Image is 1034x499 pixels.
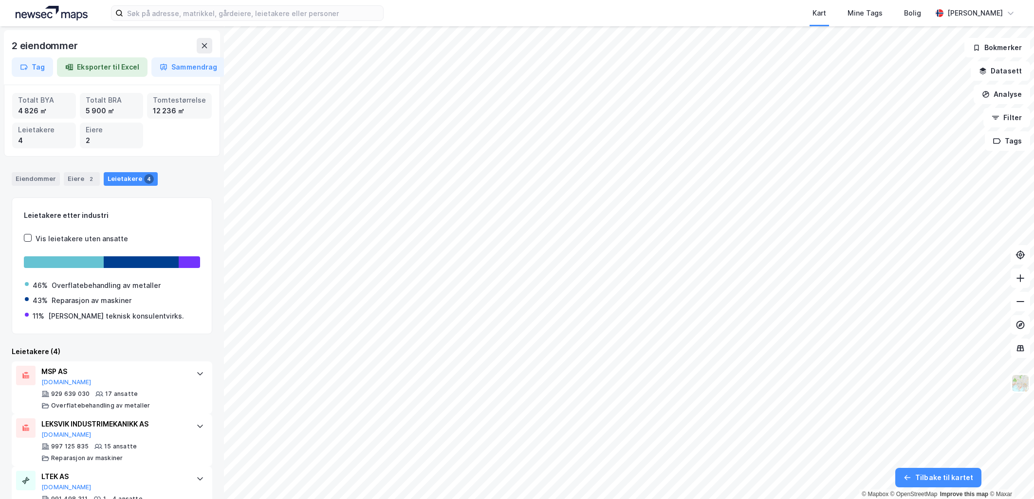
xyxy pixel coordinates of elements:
[985,131,1030,151] button: Tags
[86,95,138,106] div: Totalt BRA
[41,418,186,430] div: LEKSVIK INDUSTRIMEKANIKK AS
[18,135,70,146] div: 4
[812,7,826,19] div: Kart
[64,172,100,186] div: Eiere
[41,471,186,482] div: LTEK AS
[983,108,1030,127] button: Filter
[974,85,1030,104] button: Analyse
[104,172,158,186] div: Leietakere
[890,491,938,498] a: OpenStreetMap
[86,135,138,146] div: 2
[48,310,184,322] div: [PERSON_NAME] teknisk konsulentvirks.
[12,346,212,357] div: Leietakere (4)
[41,483,92,491] button: [DOMAIN_NAME]
[971,61,1030,81] button: Datasett
[36,233,128,245] div: Vis leietakere uten ansatte
[86,106,138,116] div: 5 900 ㎡
[895,468,981,487] button: Tilbake til kartet
[12,57,53,77] button: Tag
[153,95,206,106] div: Tomtestørrelse
[52,280,161,291] div: Overflatebehandling av metaller
[52,295,131,306] div: Reparasjon av maskiner
[904,7,921,19] div: Bolig
[1011,374,1030,392] img: Z
[848,7,883,19] div: Mine Tags
[51,443,89,450] div: 997 125 835
[144,174,154,184] div: 4
[57,57,148,77] button: Eksporter til Excel
[41,366,186,377] div: MSP AS
[33,280,48,291] div: 46%
[985,452,1034,499] iframe: Chat Widget
[24,210,200,221] div: Leietakere etter industri
[51,402,150,410] div: Overflatebehandling av metaller
[964,38,1030,57] button: Bokmerker
[51,390,90,398] div: 929 639 030
[16,6,88,20] img: logo.a4113a55bc3d86da70a041830d287a7e.svg
[18,106,70,116] div: 4 826 ㎡
[153,106,206,116] div: 12 236 ㎡
[41,378,92,386] button: [DOMAIN_NAME]
[41,431,92,439] button: [DOMAIN_NAME]
[86,125,138,135] div: Eiere
[86,174,96,184] div: 2
[104,443,137,450] div: 15 ansatte
[940,491,988,498] a: Improve this map
[947,7,1003,19] div: [PERSON_NAME]
[18,125,70,135] div: Leietakere
[123,6,383,20] input: Søk på adresse, matrikkel, gårdeiere, leietakere eller personer
[862,491,888,498] a: Mapbox
[33,295,48,306] div: 43%
[51,454,123,462] div: Reparasjon av maskiner
[12,172,60,186] div: Eiendommer
[12,38,80,53] div: 2 eiendommer
[151,57,225,77] button: Sammendrag
[18,95,70,106] div: Totalt BYA
[33,310,44,322] div: 11%
[105,390,138,398] div: 17 ansatte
